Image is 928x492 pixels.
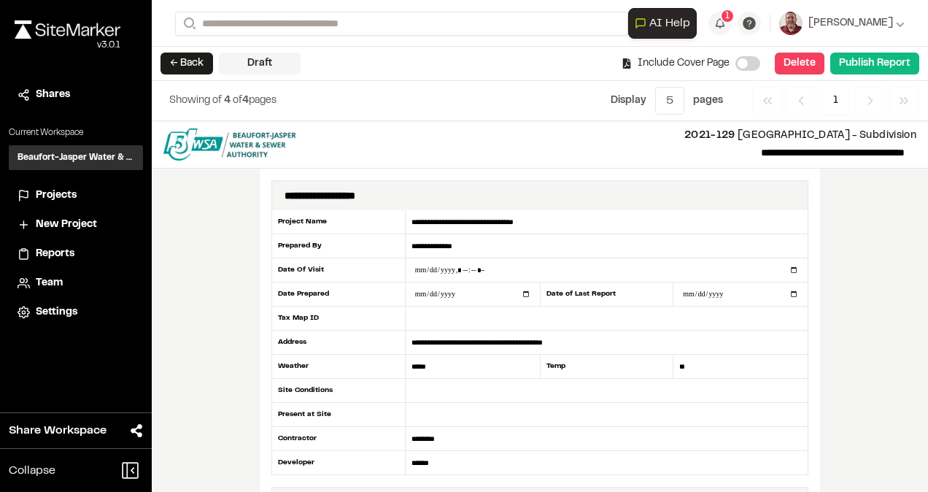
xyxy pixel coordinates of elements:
[271,282,406,307] div: Date Prepared
[36,275,63,291] span: Team
[18,217,134,233] a: New Project
[684,131,735,140] span: 2021-129
[163,128,296,161] img: file
[271,379,406,403] div: Site Conditions
[308,128,916,144] p: [GEOGRAPHIC_DATA] - Subdivision
[18,188,134,204] a: Projects
[779,12,803,35] img: User
[175,12,201,36] button: Search
[242,96,249,105] span: 4
[725,9,730,23] span: 1
[9,422,107,439] span: Share Workspace
[18,304,134,320] a: Settings
[219,53,301,74] div: Draft
[622,55,730,72] div: Include Cover Page
[18,151,134,164] h3: Beaufort-Jasper Water & Sewer Authority
[169,96,224,105] span: Showing of
[271,427,406,451] div: Contractor
[540,355,674,379] div: Temp
[15,39,120,52] div: Oh geez...please don't...
[779,12,905,35] button: [PERSON_NAME]
[830,53,919,74] button: Publish Report
[36,304,77,320] span: Settings
[628,8,703,39] div: Open AI Assistant
[649,15,690,32] span: AI Help
[752,87,919,115] nav: Navigation
[271,331,406,355] div: Address
[708,12,732,35] button: 1
[271,451,406,474] div: Developer
[271,307,406,331] div: Tax Map ID
[15,20,120,39] img: rebrand.png
[540,282,674,307] div: Date of Last Report
[808,15,893,31] span: [PERSON_NAME]
[271,403,406,427] div: Present at Site
[18,275,134,291] a: Team
[693,93,723,109] p: page s
[161,53,213,74] button: ← Back
[628,8,697,39] button: Open AI Assistant
[18,246,134,262] a: Reports
[9,462,55,480] span: Collapse
[271,258,406,282] div: Date Of Visit
[271,355,406,379] div: Weather
[271,234,406,258] div: Prepared By
[822,87,849,115] span: 1
[36,246,74,262] span: Reports
[775,53,824,74] button: Delete
[169,93,277,109] p: of pages
[36,188,77,204] span: Projects
[9,126,143,139] p: Current Workspace
[36,217,97,233] span: New Project
[655,87,684,115] button: 5
[18,87,134,103] a: Shares
[36,87,70,103] span: Shares
[611,93,646,109] p: Display
[271,210,406,234] div: Project Name
[224,96,231,105] span: 4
